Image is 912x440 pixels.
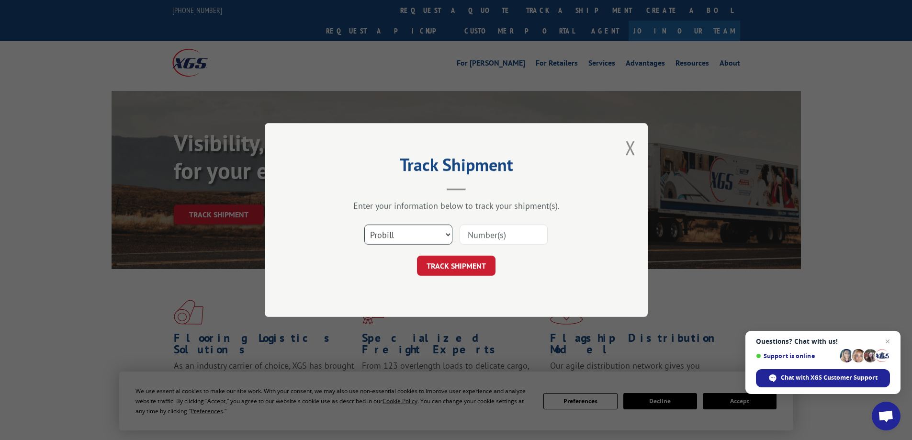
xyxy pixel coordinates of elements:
[756,338,890,345] span: Questions? Chat with us!
[313,158,600,176] h2: Track Shipment
[781,373,878,382] span: Chat with XGS Customer Support
[756,369,890,387] div: Chat with XGS Customer Support
[872,402,901,430] div: Open chat
[756,352,836,360] span: Support is online
[460,225,548,245] input: Number(s)
[313,200,600,211] div: Enter your information below to track your shipment(s).
[625,135,636,160] button: Close modal
[882,336,893,347] span: Close chat
[417,256,495,276] button: TRACK SHIPMENT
